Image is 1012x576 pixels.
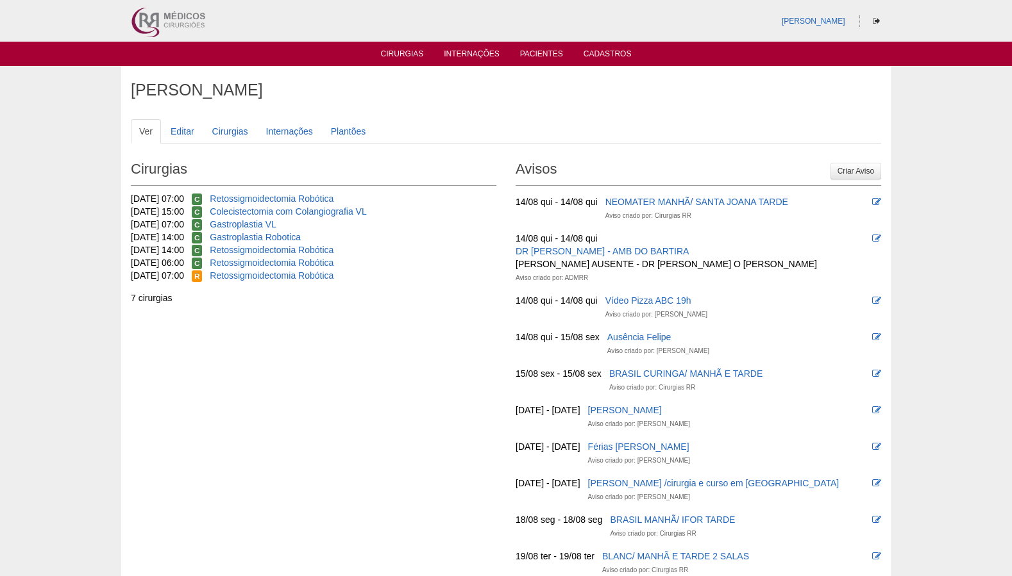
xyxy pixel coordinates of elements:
span: [DATE] 14:00 [131,232,184,242]
a: BLANC/ MANHÃ E TARDE 2 SALAS [602,551,749,561]
div: 7 cirurgias [131,292,496,304]
a: [PERSON_NAME] /cirurgia e curso em [GEOGRAPHIC_DATA] [588,478,839,488]
a: Cirurgias [204,119,257,144]
a: Férias [PERSON_NAME] [588,441,689,452]
a: [PERSON_NAME] [782,17,845,26]
span: Reservada [192,270,203,282]
span: Confirmada [192,206,203,218]
a: NEOMATER MANHÃ/ SANTA JOANA TARDE [605,197,788,207]
span: Confirmada [192,245,203,256]
span: [DATE] 07:00 [131,219,184,229]
div: 18/08 seg - 18/08 seg [516,513,602,526]
a: Ausência Felipe [607,332,671,342]
div: Aviso criado por: Cirurgias RR [605,210,691,222]
div: 14/08 qui - 14/08 qui [516,232,598,245]
a: Plantões [323,119,374,144]
div: 19/08 ter - 19/08 ter [516,550,595,563]
div: Aviso criado por: [PERSON_NAME] [605,308,707,321]
h2: Avisos [516,156,881,186]
span: [DATE] 07:00 [131,193,184,204]
a: Colecistectomia com Colangiografia VL [210,206,366,217]
a: Gastroplastia Robotica [210,232,301,242]
a: Retossigmoidectomia Robótica [210,245,333,255]
i: Editar [872,515,881,524]
div: Aviso criado por: [PERSON_NAME] [588,491,690,504]
span: [DATE] 06:00 [131,258,184,268]
a: Gastroplastia VL [210,219,276,229]
div: 14/08 qui - 15/08 sex [516,331,600,343]
div: Aviso criado por: [PERSON_NAME] [588,454,690,467]
a: Vídeo Pizza ABC 19h [605,295,691,306]
i: Editar [872,442,881,451]
span: [DATE] 07:00 [131,270,184,281]
div: Aviso criado por: [PERSON_NAME] [588,418,690,431]
div: 14/08 qui - 14/08 qui [516,294,598,307]
div: Aviso criado por: Cirurgias RR [609,381,695,394]
div: 15/08 sex - 15/08 sex [516,367,602,380]
a: Internações [258,119,321,144]
a: Criar Aviso [831,163,881,179]
a: [PERSON_NAME] [588,405,662,415]
i: Editar [872,296,881,305]
h2: Cirurgias [131,156,496,186]
i: Editar [872,369,881,378]
div: [DATE] - [DATE] [516,477,580,490]
span: Confirmada [192,193,203,205]
div: 14/08 qui - 14/08 qui [516,195,598,208]
a: Internações [444,49,500,62]
a: BRASIL MANHÃ/ IFOR TARDE [610,514,735,525]
div: [DATE] - [DATE] [516,440,580,453]
a: Retossigmoidectomia Robótica [210,270,333,281]
a: Editar [162,119,203,144]
i: Editar [872,552,881,561]
h1: [PERSON_NAME] [131,82,881,98]
span: Confirmada [192,219,203,231]
a: Retossigmoidectomia Robótica [210,258,333,268]
span: Confirmada [192,232,203,243]
i: Editar [872,333,881,341]
a: BRASIL CURINGA/ MANHÃ E TARDE [609,368,763,379]
a: Ver [131,119,161,144]
div: Aviso criado por: ADMRR [516,272,588,284]
i: Editar [872,197,881,206]
span: [DATE] 15:00 [131,206,184,217]
div: Aviso criado por: Cirurgias RR [610,527,696,540]
i: Sair [873,17,880,25]
a: Pacientes [520,49,563,62]
a: Retossigmoidectomia Robótica [210,193,333,204]
i: Editar [872,479,881,488]
div: Aviso criado por: [PERSON_NAME] [607,345,709,358]
div: [PERSON_NAME] AUSENTE - DR [PERSON_NAME] O [PERSON_NAME] [516,258,817,270]
a: Cadastros [584,49,632,62]
div: [DATE] - [DATE] [516,404,580,416]
a: Cirurgias [381,49,424,62]
i: Editar [872,234,881,243]
a: DR [PERSON_NAME] - AMB DO BARTIRA [516,246,689,256]
span: [DATE] 14:00 [131,245,184,255]
i: Editar [872,406,881,415]
span: Confirmada [192,258,203,269]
